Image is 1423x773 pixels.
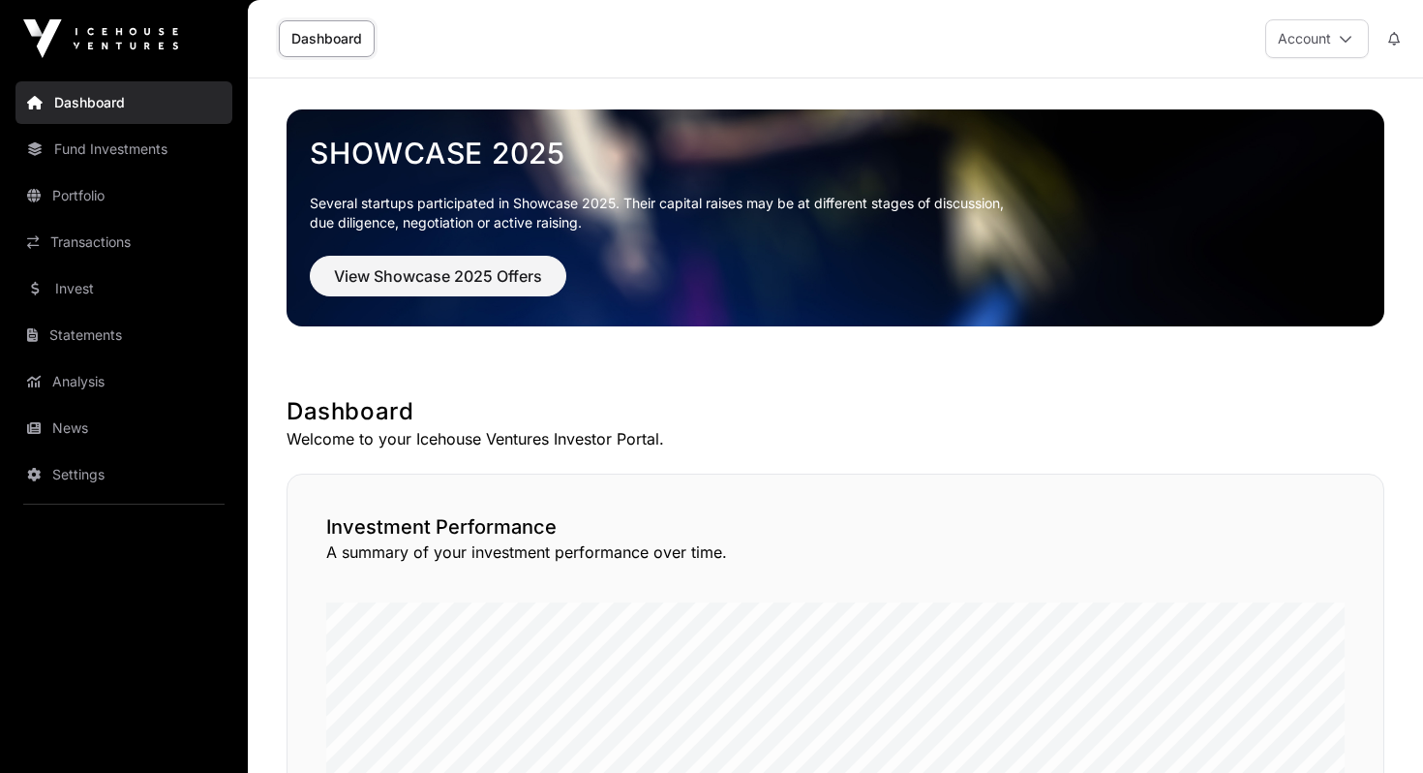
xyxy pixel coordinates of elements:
a: View Showcase 2025 Offers [310,275,566,294]
a: Dashboard [15,81,232,124]
img: Icehouse Ventures Logo [23,19,178,58]
a: Invest [15,267,232,310]
a: Portfolio [15,174,232,217]
a: Fund Investments [15,128,232,170]
img: Showcase 2025 [287,109,1384,326]
span: View Showcase 2025 Offers [334,264,542,288]
a: Transactions [15,221,232,263]
a: Dashboard [279,20,375,57]
p: Welcome to your Icehouse Ventures Investor Portal. [287,427,1384,450]
a: Showcase 2025 [310,136,1361,170]
h1: Dashboard [287,396,1384,427]
a: News [15,407,232,449]
p: Several startups participated in Showcase 2025. Their capital raises may be at different stages o... [310,194,1361,232]
button: Account [1265,19,1369,58]
a: Settings [15,453,232,496]
button: View Showcase 2025 Offers [310,256,566,296]
p: A summary of your investment performance over time. [326,541,1345,564]
h2: Investment Performance [326,513,1345,541]
a: Analysis [15,360,232,403]
a: Statements [15,314,232,356]
iframe: Chat Widget [1326,680,1423,773]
